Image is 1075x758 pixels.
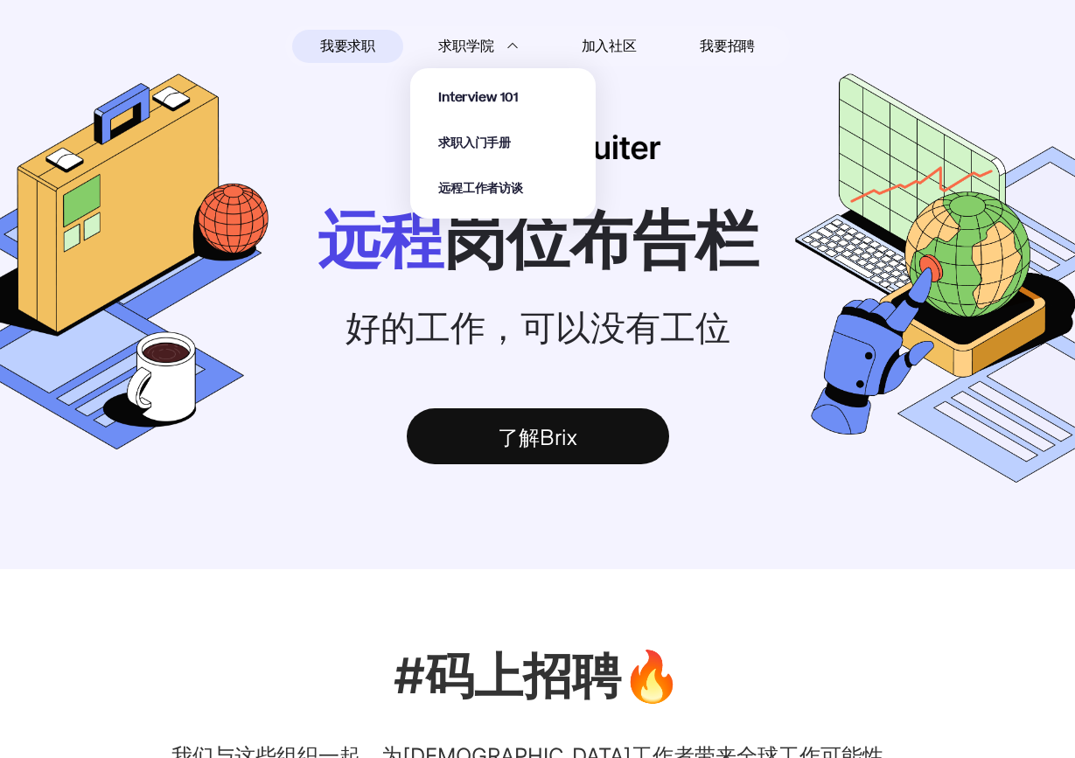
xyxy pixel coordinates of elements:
[700,36,755,57] span: 我要招聘
[318,201,443,277] span: 远程
[438,178,523,198] a: 远程工作者访谈
[438,87,519,107] a: Interview 101
[407,408,669,464] div: 了解Brix
[582,32,637,60] span: 加入社区
[438,133,511,152] a: 求职入门手册
[320,32,375,60] span: 我要求职
[438,88,519,107] span: Interview 101
[438,134,511,152] span: 求职入门手册
[438,179,523,198] span: 远程工作者访谈
[438,36,493,57] span: 求职学院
